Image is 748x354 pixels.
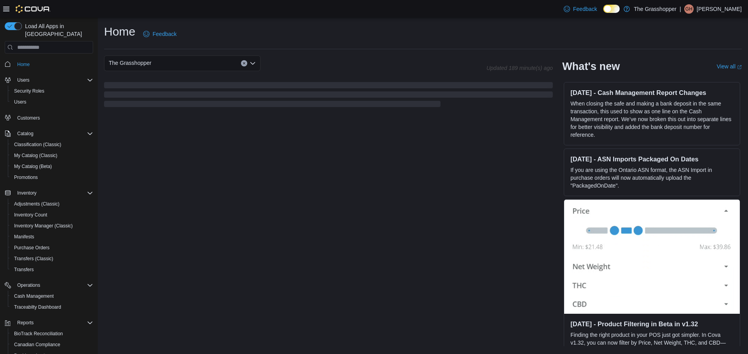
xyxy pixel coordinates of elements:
span: Catalog [17,131,33,137]
a: Manifests [11,232,37,241]
button: Catalog [14,129,36,138]
button: Catalog [2,128,96,139]
span: BioTrack Reconciliation [14,331,63,337]
h3: [DATE] - Product Filtering in Beta in v1.32 [570,320,734,328]
span: Promotions [14,174,38,181]
span: Manifests [14,234,34,240]
span: Operations [17,282,40,288]
span: Inventory [14,188,93,198]
button: Users [14,75,32,85]
button: Transfers [8,264,96,275]
span: My Catalog (Beta) [11,162,93,171]
a: Feedback [140,26,180,42]
a: Inventory Manager (Classic) [11,221,76,231]
span: BioTrack Reconciliation [11,329,93,338]
a: Purchase Orders [11,243,53,252]
span: Users [17,77,29,83]
span: Transfers [11,265,93,274]
span: Loading [104,84,553,109]
h3: [DATE] - Cash Management Report Changes [570,89,734,97]
button: Operations [14,281,43,290]
a: BioTrack Reconciliation [11,329,66,338]
button: Home [2,58,96,70]
a: Adjustments (Classic) [11,199,63,209]
span: Customers [17,115,40,121]
span: Cash Management [11,291,93,301]
p: If you are using the Ontario ASN format, the ASN Import in purchase orders will now automatically... [570,166,734,190]
span: Adjustments (Classic) [11,199,93,209]
span: Feedback [573,5,597,13]
span: Inventory Count [11,210,93,220]
span: Inventory Manager (Classic) [14,223,73,229]
span: Load All Apps in [GEOGRAPHIC_DATA] [22,22,93,38]
a: Customers [14,113,43,123]
a: Traceabilty Dashboard [11,302,64,312]
span: Adjustments (Classic) [14,201,59,207]
span: The Grasshopper [109,58,151,68]
img: Cova [16,5,50,13]
input: Dark Mode [603,5,620,13]
a: Canadian Compliance [11,340,63,349]
button: Canadian Compliance [8,339,96,350]
span: Transfers (Classic) [14,256,53,262]
span: Inventory [17,190,36,196]
p: | [680,4,681,14]
button: Inventory [2,188,96,198]
span: Security Roles [11,86,93,96]
a: Transfers (Classic) [11,254,56,263]
button: Transfers (Classic) [8,253,96,264]
span: Reports [14,318,93,327]
span: Customers [14,113,93,123]
button: Cash Management [8,291,96,302]
span: Promotions [11,173,93,182]
p: [PERSON_NAME] [697,4,742,14]
button: Manifests [8,231,96,242]
p: When closing the safe and making a bank deposit in the same transaction, this used to show as one... [570,100,734,139]
span: Classification (Classic) [14,141,61,148]
span: Classification (Classic) [11,140,93,149]
button: Open list of options [250,60,256,66]
button: Users [2,75,96,86]
button: BioTrack Reconciliation [8,328,96,339]
span: Operations [14,281,93,290]
svg: External link [737,65,742,70]
span: Home [17,61,30,68]
span: Traceabilty Dashboard [14,304,61,310]
button: Adjustments (Classic) [8,198,96,209]
button: Reports [14,318,37,327]
span: Users [14,75,93,85]
span: Feedback [153,30,176,38]
button: Traceabilty Dashboard [8,302,96,313]
button: Reports [2,317,96,328]
a: Promotions [11,173,41,182]
span: Security Roles [14,88,44,94]
span: Inventory Count [14,212,47,218]
span: Cash Management [14,293,54,299]
a: Cash Management [11,291,57,301]
span: My Catalog (Classic) [14,152,58,159]
span: Catalog [14,129,93,138]
button: Classification (Classic) [8,139,96,150]
h3: [DATE] - ASN Imports Packaged On Dates [570,155,734,163]
button: Purchase Orders [8,242,96,253]
button: Inventory [14,188,40,198]
span: Traceabilty Dashboard [11,302,93,312]
span: Home [14,59,93,69]
span: Canadian Compliance [11,340,93,349]
span: Purchase Orders [11,243,93,252]
a: Users [11,97,29,107]
span: Transfers (Classic) [11,254,93,263]
span: My Catalog (Beta) [14,163,52,170]
button: Inventory Manager (Classic) [8,220,96,231]
span: Canadian Compliance [14,341,60,348]
span: Transfers [14,266,34,273]
span: Inventory Manager (Classic) [11,221,93,231]
span: My Catalog (Classic) [11,151,93,160]
a: My Catalog (Beta) [11,162,55,171]
a: Transfers [11,265,37,274]
a: Security Roles [11,86,47,96]
button: My Catalog (Classic) [8,150,96,161]
div: Greg Hil [684,4,694,14]
h2: What's new [562,60,620,73]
